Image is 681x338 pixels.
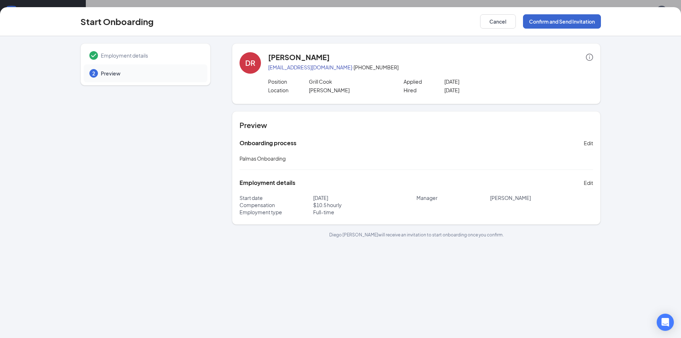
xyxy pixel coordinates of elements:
p: Compensation [240,201,313,209]
p: [PERSON_NAME] [309,87,390,94]
span: Preview [101,70,200,77]
p: [DATE] [444,87,525,94]
span: Palmas Onboarding [240,155,286,162]
p: Location [268,87,309,94]
span: 2 [92,70,95,77]
div: DR [245,58,255,68]
span: Edit [584,179,593,186]
h5: Employment details [240,179,295,187]
p: Employment type [240,209,313,216]
h4: Preview [240,120,593,130]
svg: Checkmark [89,51,98,60]
button: Confirm and Send Invitation [523,14,601,29]
h3: Start Onboarding [80,15,154,28]
span: info-circle [586,54,593,61]
p: Position [268,78,309,85]
div: Open Intercom Messenger [657,314,674,331]
p: Grill Cook [309,78,390,85]
p: Hired [404,87,444,94]
p: Manager [416,194,490,201]
h5: Onboarding process [240,139,296,147]
h4: [PERSON_NAME] [268,52,330,62]
button: Cancel [480,14,516,29]
p: Start date [240,194,313,201]
button: Edit [584,137,593,149]
p: Applied [404,78,444,85]
p: $ 10.5 hourly [313,201,416,209]
p: [DATE] [444,78,525,85]
p: · [PHONE_NUMBER] [268,64,593,71]
span: Employment details [101,52,200,59]
p: Full-time [313,209,416,216]
button: Edit [584,177,593,188]
a: [EMAIL_ADDRESS][DOMAIN_NAME] [268,64,352,70]
p: Diego [PERSON_NAME] will receive an invitation to start onboarding once you confirm. [232,232,601,238]
span: Edit [584,139,593,147]
p: [PERSON_NAME] [490,194,593,201]
p: [DATE] [313,194,416,201]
